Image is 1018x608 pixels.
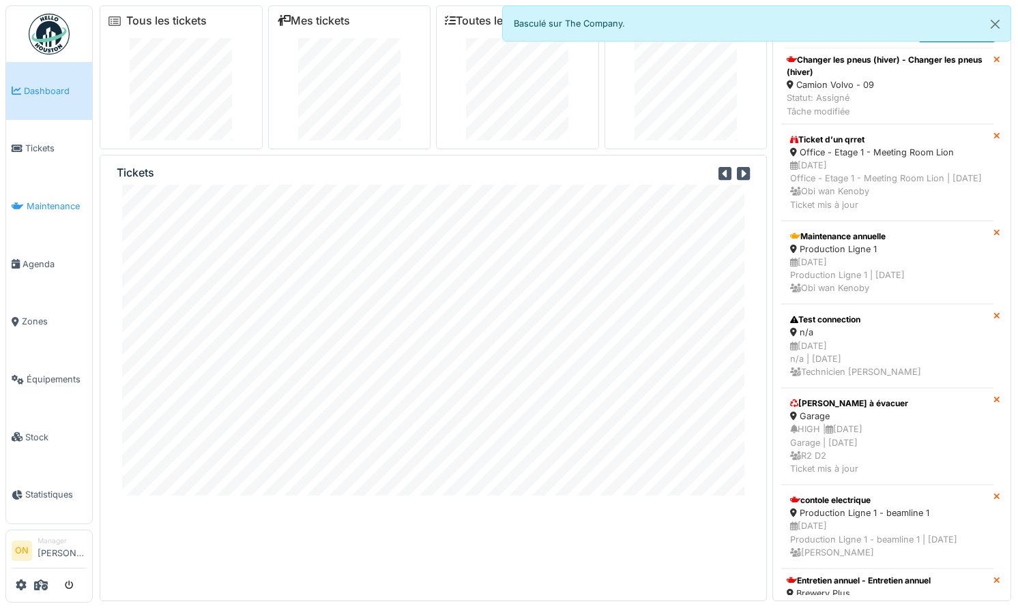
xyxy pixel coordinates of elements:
[787,78,988,91] div: Camion Volvo - 09
[781,485,993,568] a: contole electrique Production Ligne 1 - beamline 1 [DATE]Production Ligne 1 - beamline 1 | [DATE]...
[25,142,87,155] span: Tickets
[781,221,993,305] a: Maintenance annuelle Production Ligne 1 [DATE]Production Ligne 1 | [DATE] Obi wan Kenoby
[12,541,32,561] li: ON
[790,134,985,146] div: Ticket d’un qrret
[787,587,931,600] div: Brewery Plus
[24,85,87,97] span: Dashboard
[781,124,993,221] a: Ticket d’un qrret Office - Etage 1 - Meeting Room Lion [DATE]Office - Etage 1 - Meeting Room Lion...
[445,14,547,27] a: Toutes les tâches
[781,304,993,388] a: Test connection n/a [DATE]n/a | [DATE] Technicien [PERSON_NAME]
[787,91,988,117] div: Statut: Assigné Tâche modifiée
[27,373,87,386] span: Équipements
[6,177,92,235] a: Maintenance
[790,230,985,243] div: Maintenance annuelle
[790,494,985,506] div: contole electrique
[787,54,988,78] div: Changer les pneus (hiver) - Changer les pneus (hiver)
[790,243,985,256] div: Production Ligne 1
[22,315,87,328] span: Zones
[23,258,87,271] span: Agenda
[126,14,207,27] a: Tous les tickets
[12,536,87,568] a: ON Manager[PERSON_NAME]
[790,397,985,410] div: [PERSON_NAME] à évacuer
[6,350,92,408] a: Équipements
[6,408,92,466] a: Stock
[117,166,154,179] h6: Tickets
[790,506,985,519] div: Production Ligne 1 - beamline 1
[6,293,92,351] a: Zones
[38,536,87,546] div: Manager
[38,536,87,565] li: [PERSON_NAME]
[980,6,1010,42] button: Close
[790,256,985,295] div: [DATE] Production Ligne 1 | [DATE] Obi wan Kenoby
[787,575,931,587] div: Entretien annuel - Entretien annuel
[790,159,985,211] div: [DATE] Office - Etage 1 - Meeting Room Lion | [DATE] Obi wan Kenoby Ticket mis à jour
[781,388,993,485] a: [PERSON_NAME] à évacuer Garage HIGH |[DATE]Garage | [DATE] R2 D2Ticket mis à jour
[6,62,92,120] a: Dashboard
[25,431,87,444] span: Stock
[502,5,1011,42] div: Basculé sur The Company.
[790,423,985,475] div: HIGH | [DATE] Garage | [DATE] R2 D2 Ticket mis à jour
[25,488,87,501] span: Statistiques
[6,235,92,293] a: Agenda
[6,120,92,178] a: Tickets
[790,519,985,559] div: [DATE] Production Ligne 1 - beamline 1 | [DATE] [PERSON_NAME]
[277,14,350,27] a: Mes tickets
[790,410,985,423] div: Garage
[29,14,70,55] img: Badge_color-CXgf-gQk.svg
[790,146,985,159] div: Office - Etage 1 - Meeting Room Lion
[6,466,92,524] a: Statistiques
[790,339,985,379] div: [DATE] n/a | [DATE] Technicien [PERSON_NAME]
[790,314,985,326] div: Test connection
[27,200,87,213] span: Maintenance
[790,326,985,339] div: n/a
[781,48,993,124] a: Changer les pneus (hiver) - Changer les pneus (hiver) Camion Volvo - 09 Statut: AssignéTâche modi...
